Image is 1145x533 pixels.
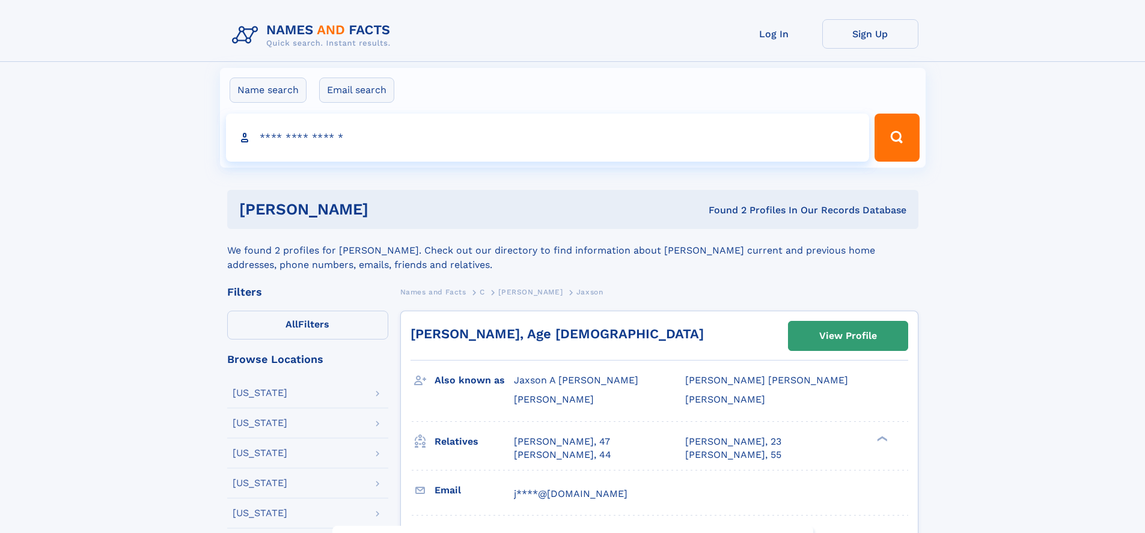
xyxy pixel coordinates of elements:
[514,374,638,386] span: Jaxson A [PERSON_NAME]
[576,288,603,296] span: Jaxson
[239,202,539,217] h1: [PERSON_NAME]
[227,311,388,340] label: Filters
[400,284,466,299] a: Names and Facts
[789,321,908,350] a: View Profile
[822,19,918,49] a: Sign Up
[233,508,287,518] div: [US_STATE]
[319,78,394,103] label: Email search
[233,418,287,428] div: [US_STATE]
[233,478,287,488] div: [US_STATE]
[230,78,307,103] label: Name search
[435,480,514,501] h3: Email
[411,326,704,341] a: [PERSON_NAME], Age [DEMOGRAPHIC_DATA]
[233,448,287,458] div: [US_STATE]
[514,435,610,448] a: [PERSON_NAME], 47
[498,288,563,296] span: [PERSON_NAME]
[227,354,388,365] div: Browse Locations
[875,114,919,162] button: Search Button
[539,204,906,217] div: Found 2 Profiles In Our Records Database
[685,435,781,448] a: [PERSON_NAME], 23
[435,370,514,391] h3: Also known as
[480,288,485,296] span: C
[226,114,870,162] input: search input
[819,322,877,350] div: View Profile
[435,431,514,452] h3: Relatives
[685,374,848,386] span: [PERSON_NAME] [PERSON_NAME]
[685,394,765,405] span: [PERSON_NAME]
[285,318,298,330] span: All
[227,229,918,272] div: We found 2 profiles for [PERSON_NAME]. Check out our directory to find information about [PERSON_...
[726,19,822,49] a: Log In
[227,19,400,52] img: Logo Names and Facts
[480,284,485,299] a: C
[514,448,611,461] a: [PERSON_NAME], 44
[874,434,888,442] div: ❯
[685,448,781,461] a: [PERSON_NAME], 55
[233,388,287,398] div: [US_STATE]
[227,287,388,297] div: Filters
[514,394,594,405] span: [PERSON_NAME]
[498,284,563,299] a: [PERSON_NAME]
